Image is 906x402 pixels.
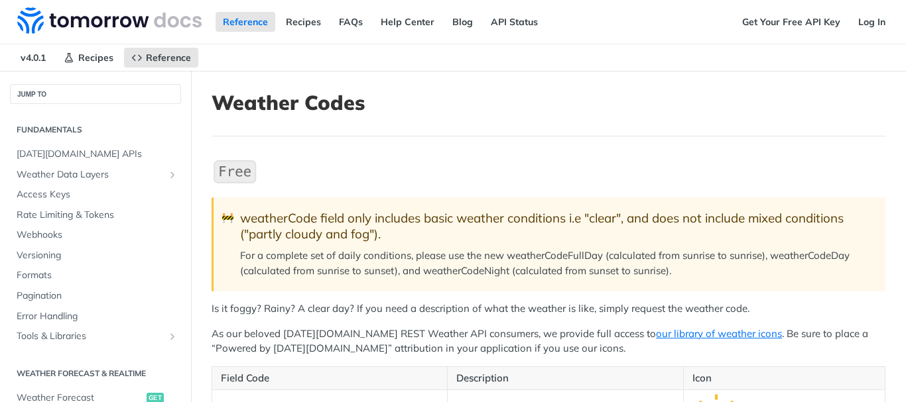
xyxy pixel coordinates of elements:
p: Icon [692,371,877,386]
a: Formats [10,266,181,285]
span: Webhooks [17,228,178,242]
a: Weather Data LayersShow subpages for Weather Data Layers [10,165,181,185]
span: Tools & Libraries [17,330,164,343]
a: Recipes [279,12,328,32]
a: Blog [445,12,480,32]
h2: Fundamentals [10,124,181,136]
button: Show subpages for Weather Data Layers [167,170,178,180]
a: Error Handling [10,307,181,327]
img: Tomorrow.io Weather API Docs [17,7,202,34]
p: As our beloved [DATE][DOMAIN_NAME] REST Weather API consumers, we provide full access to . Be sur... [212,327,885,356]
h2: Weather Forecast & realtime [10,368,181,379]
a: our library of weather icons [656,327,782,340]
span: Versioning [17,249,178,262]
a: Webhooks [10,225,181,245]
span: Reference [146,52,191,64]
button: Show subpages for Tools & Libraries [167,331,178,342]
a: FAQs [332,12,370,32]
a: Recipes [56,48,121,68]
p: Description [456,371,674,386]
a: Get Your Free API Key [735,12,848,32]
p: For a complete set of daily conditions, please use the new weatherCodeFullDay (calculated from su... [240,248,872,278]
span: Error Handling [17,310,178,323]
span: Rate Limiting & Tokens [17,209,178,222]
a: Rate Limiting & Tokens [10,205,181,225]
a: Reference [124,48,198,68]
span: Weather Data Layers [17,168,164,181]
a: Help Center [373,12,442,32]
span: Recipes [78,52,113,64]
a: Versioning [10,246,181,266]
p: Is it foggy? Rainy? A clear day? If you need a description of what the weather is like, simply re... [212,301,885,317]
button: JUMP TO [10,84,181,104]
a: Tools & LibrariesShow subpages for Tools & Libraries [10,327,181,346]
span: Pagination [17,289,178,303]
a: Reference [216,12,275,32]
a: Log In [851,12,893,32]
a: API Status [484,12,545,32]
a: [DATE][DOMAIN_NAME] APIs [10,144,181,164]
span: 🚧 [222,211,234,226]
span: Formats [17,269,178,282]
span: v4.0.1 [13,48,53,68]
a: Pagination [10,286,181,306]
p: Field Code [221,371,438,386]
h1: Weather Codes [212,91,885,115]
div: weatherCode field only includes basic weather conditions i.e "clear", and does not include mixed ... [240,211,872,242]
span: [DATE][DOMAIN_NAME] APIs [17,148,178,161]
span: Access Keys [17,188,178,201]
a: Access Keys [10,185,181,205]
